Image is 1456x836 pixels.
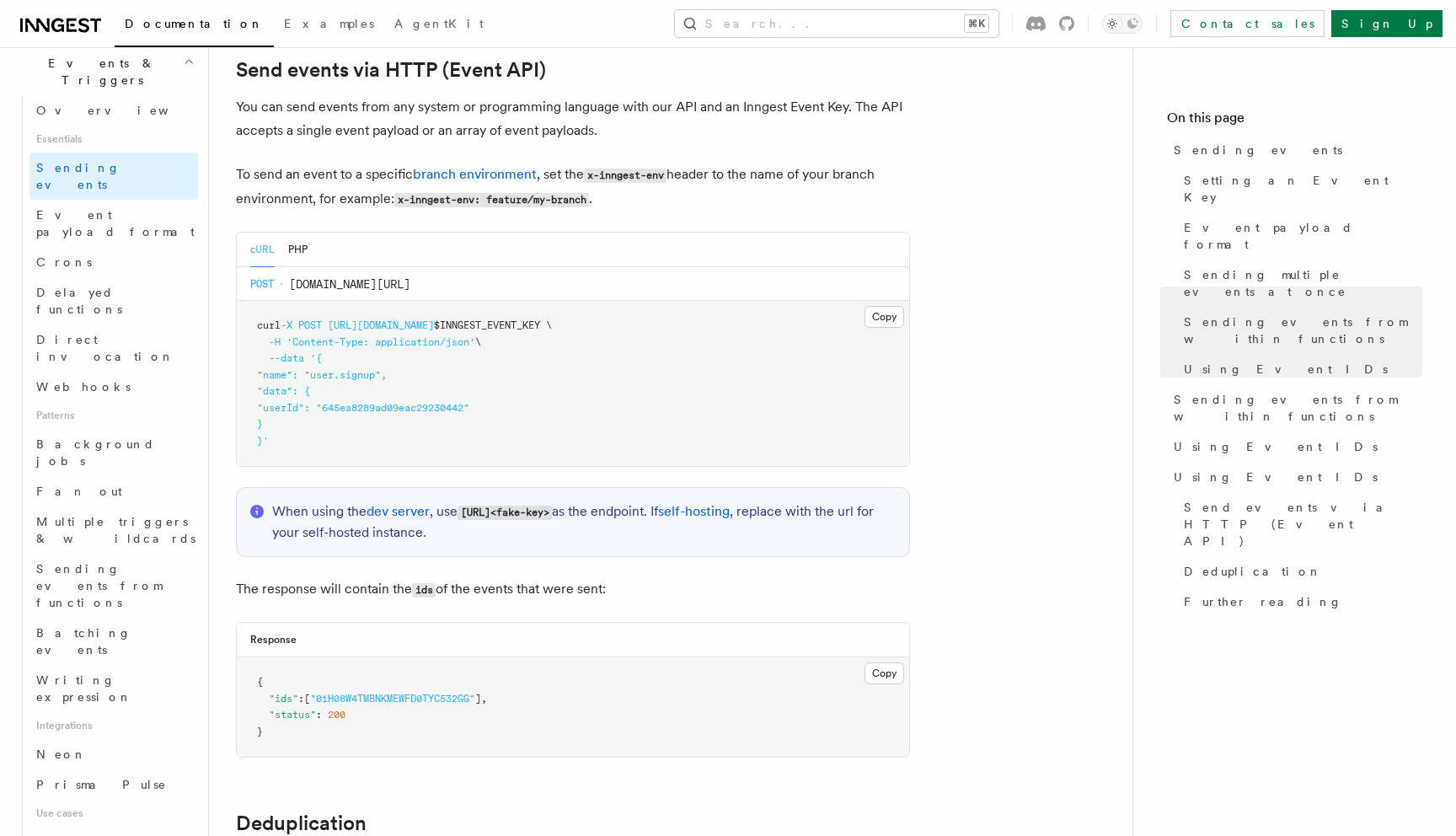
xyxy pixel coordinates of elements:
[269,352,304,364] span: --data
[29,324,198,372] a: Direct invocation
[29,506,198,554] a: Multiple triggers & wildcards
[413,166,537,182] a: branch environment
[1174,391,1422,425] span: Sending events from within functions
[29,126,198,153] span: Essentials
[412,583,436,598] code: ids
[36,748,87,761] span: Neon
[1184,313,1422,347] span: Sending events from within functions
[316,709,322,721] span: :
[257,418,263,430] span: }
[1184,266,1422,300] span: Sending multiple events at once
[1184,219,1422,253] span: Event payload format
[29,402,198,429] span: Patterns
[13,48,198,95] button: Events & Triggers
[29,712,198,739] span: Integrations
[1177,354,1422,384] a: Using Event IDs
[29,247,198,277] a: Crons
[36,286,122,316] span: Delayed functions
[288,233,308,267] button: PHP
[250,233,275,267] button: cURL
[1184,563,1322,580] span: Deduplication
[236,812,367,835] a: Deduplication
[269,693,298,705] span: "ids"
[1177,307,1422,354] a: Sending events from within functions
[384,5,494,46] a: AgentKit
[257,319,281,331] span: curl
[36,673,132,704] span: Writing expression
[367,503,430,519] a: dev server
[1167,431,1422,462] a: Using Event IDs
[1174,142,1342,158] span: Sending events
[36,437,155,468] span: Background jobs
[29,554,198,618] a: Sending events from functions
[36,104,210,117] span: Overview
[257,369,387,381] span: "name": "user.signup",
[1184,499,1422,549] span: Send events via HTTP (Event API)
[236,163,910,212] p: To send an event to a specific , set the header to the name of your branch environment, for examp...
[1167,108,1422,135] h4: On this page
[310,352,322,364] span: '{
[394,193,589,207] code: x-inngest-env: feature/my-branch
[36,562,162,609] span: Sending events from functions
[434,319,552,331] span: $INNGEST_EVENT_KEY \
[257,385,310,397] span: "data": {
[236,58,546,82] a: Send events via HTTP (Event API)
[236,95,910,142] p: You can send events from any system or programming language with our API and an Inngest Event Key...
[286,336,475,348] span: 'Content-Type: application/json'
[36,515,195,545] span: Multiple triggers & wildcards
[1177,587,1422,617] a: Further reading
[481,693,487,705] span: ,
[864,662,904,684] button: Copy
[584,169,666,183] code: x-inngest-env
[236,577,910,602] p: The response will contain the of the events that were sent:
[1102,13,1143,34] button: Toggle dark mode
[298,693,304,705] span: :
[310,693,475,705] span: "01H08W4TMBNKMEWFD0TYC532GG"
[250,633,297,646] h3: Response
[29,95,198,126] a: Overview
[13,55,184,88] span: Events & Triggers
[1174,438,1378,455] span: Using Event IDs
[29,429,198,476] a: Background jobs
[298,319,322,331] span: POST
[36,380,131,394] span: Webhooks
[29,277,198,324] a: Delayed functions
[257,402,469,414] span: "userId": "645ea8289ad09eac29230442"
[29,200,198,247] a: Event payload format
[1170,10,1325,37] a: Contact sales
[1177,212,1422,260] a: Event payload format
[1167,384,1422,431] a: Sending events from within functions
[125,17,264,30] span: Documentation
[328,709,345,721] span: 200
[1167,462,1422,492] a: Using Event IDs
[328,319,434,331] span: [URL][DOMAIN_NAME]
[475,336,481,348] span: \
[36,208,195,238] span: Event payload format
[394,17,484,30] span: AgentKit
[1167,135,1422,165] a: Sending events
[29,665,198,712] a: Writing expression
[36,333,174,363] span: Direct invocation
[269,336,281,348] span: -H
[1177,492,1422,556] a: Send events via HTTP (Event API)
[1177,260,1422,307] a: Sending multiple events at once
[1177,165,1422,212] a: Setting an Event Key
[36,778,167,791] span: Prisma Pulse
[29,618,198,665] a: Batching events
[29,153,198,200] a: Sending events
[965,15,988,32] kbd: ⌘K
[36,626,131,656] span: Batching events
[29,739,198,769] a: Neon
[281,319,292,331] span: -X
[29,476,198,506] a: Fan out
[1331,10,1443,37] a: Sign Up
[284,17,374,30] span: Examples
[658,503,730,519] a: self-hosting
[272,501,896,543] p: When using the , use as the endpoint. If , replace with the url for your self-hosted instance.
[250,277,274,291] span: POST
[36,161,120,191] span: Sending events
[289,276,410,292] span: [DOMAIN_NAME][URL]
[304,693,310,705] span: [
[864,306,904,328] button: Copy
[475,693,481,705] span: ]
